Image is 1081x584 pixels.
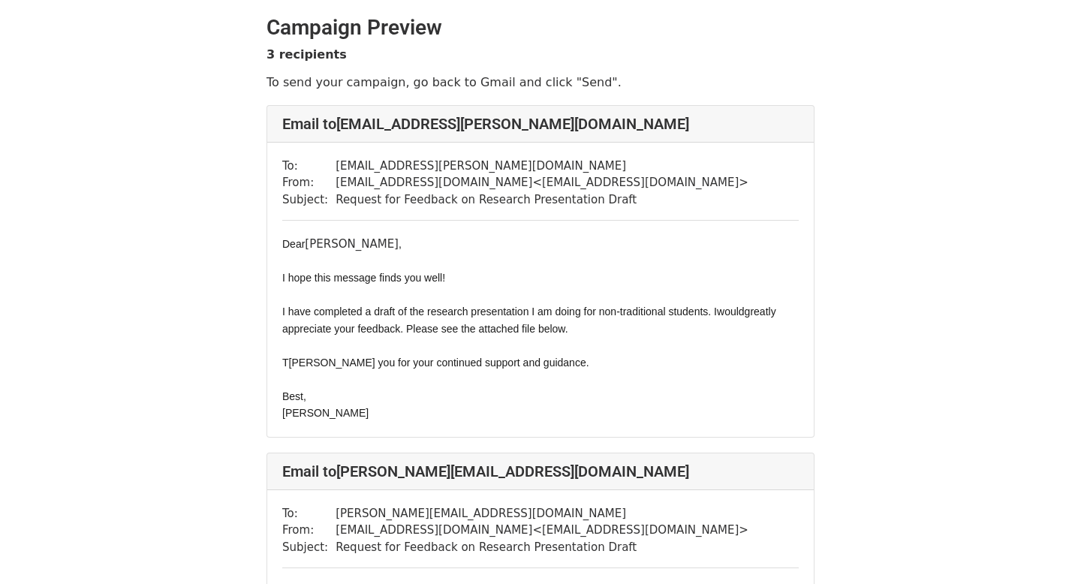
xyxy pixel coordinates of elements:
[282,174,336,191] td: From:
[282,390,306,402] span: Best,
[282,539,336,556] td: Subject:
[266,74,815,90] p: To send your campaign, go back to Gmail and click "Send".
[336,522,748,539] td: [EMAIL_ADDRESS][DOMAIN_NAME] < [EMAIL_ADDRESS][DOMAIN_NAME] >
[289,357,589,369] span: [PERSON_NAME] you for your continued support and guidance.
[282,462,799,480] h4: Email to [PERSON_NAME][EMAIL_ADDRESS][DOMAIN_NAME]
[399,238,402,250] span: ,
[282,236,799,422] div: [PERSON_NAME]
[282,306,776,335] span: I have completed a draft of the research presentation I am doing for non-traditional students. I ...
[282,357,289,369] span: T
[336,539,748,556] td: Request for Feedback on Research Presentation Draft
[336,505,748,522] td: [PERSON_NAME][EMAIL_ADDRESS][DOMAIN_NAME]
[282,505,336,522] td: To:
[282,238,305,250] span: Dear
[282,522,336,539] td: From:
[336,174,748,191] td: [EMAIL_ADDRESS][DOMAIN_NAME] < [EMAIL_ADDRESS][DOMAIN_NAME] >
[282,407,369,419] span: [PERSON_NAME]
[282,272,445,284] span: I hope this message finds you well!
[282,115,799,133] h4: Email to [EMAIL_ADDRESS][PERSON_NAME][DOMAIN_NAME]
[282,191,336,209] td: Subject:
[717,306,745,318] span: would
[266,47,347,62] strong: 3 recipients
[336,191,748,209] td: Request for Feedback on Research Presentation Draft
[266,15,815,41] h2: Campaign Preview
[336,158,748,175] td: [EMAIL_ADDRESS][PERSON_NAME][DOMAIN_NAME]
[282,158,336,175] td: To:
